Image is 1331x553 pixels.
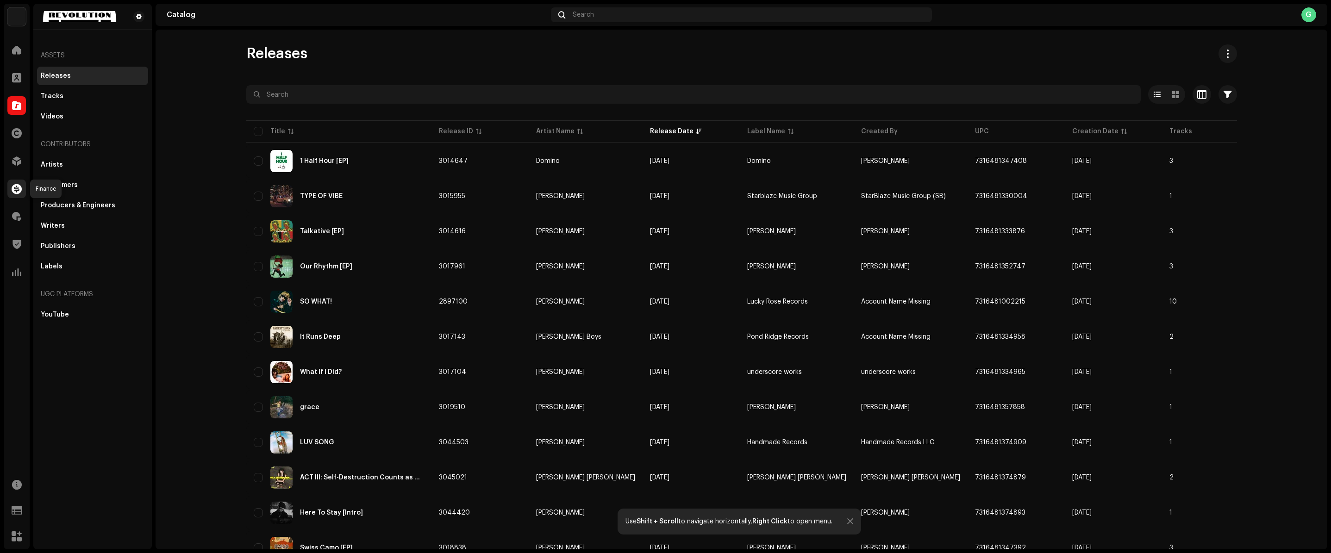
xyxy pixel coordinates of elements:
re-m-nav-item: Artists [37,155,148,174]
span: 7316481333876 [975,228,1025,235]
span: 2 [1169,334,1174,340]
img: 86d072b4-f61f-42e7-8885-19c176e8d28f [270,150,293,172]
img: e97370dc-6f2b-4409-ba9b-fda354c11a78 [270,502,293,524]
span: Lucky Rose Records [747,298,808,305]
div: Use to navigate horizontally, to open menu. [625,518,832,525]
re-m-nav-item: Producers & Engineers [37,196,148,215]
img: 11482531-0fbe-4fd8-9365-e08be3bbaa3f [270,185,293,207]
img: ceb59f4c-588c-456b-b4f9-f234ec1f879d [270,396,293,418]
div: [PERSON_NAME] [536,228,585,235]
strong: Shift + Scroll [637,518,678,525]
span: Leah Kate [536,474,635,481]
span: Account Name Missing [861,334,931,340]
div: LUV SONG [300,439,334,446]
span: Nov 7, 2025 [650,334,669,340]
span: ZDAN [536,298,635,305]
span: Leah Kate [747,474,846,481]
span: Sep 29, 2025 [1072,404,1092,410]
span: 7316481374879 [975,474,1026,481]
span: Releases [246,44,307,63]
div: Contributors [37,133,148,155]
span: underscore works [861,369,916,375]
span: 3044503 [439,439,469,446]
span: Oct 24, 2025 [650,474,669,481]
span: 3 [1169,263,1173,270]
div: [PERSON_NAME] [536,298,585,305]
span: StarBlaze Music Group (SB) [861,193,946,199]
div: [PERSON_NAME] [536,263,585,270]
span: 1 [1169,369,1172,375]
re-m-nav-item: Videos [37,107,148,126]
span: 1 [1169,404,1172,410]
div: SO WHAT! [300,298,332,305]
div: Performers [41,181,78,189]
span: 3044420 [439,510,470,516]
span: 3 [1169,545,1173,551]
span: 2 [1169,474,1174,481]
span: Oct 6, 2025 [1072,474,1092,481]
span: 7316481352747 [975,263,1025,270]
span: Nov 26, 2025 [650,193,669,199]
span: 3017143 [439,334,465,340]
img: acab2465-393a-471f-9647-fa4d43662784 [7,7,26,26]
span: Oct 22, 2025 [650,545,669,551]
span: Nate Fox [861,158,910,164]
div: Artist Name [536,127,575,136]
div: It Runs Deep [300,334,341,340]
strong: Right Click [752,518,787,525]
div: Labels [41,263,62,270]
re-a-nav-header: UGC Platforms [37,283,148,305]
div: [PERSON_NAME] [536,193,585,199]
div: G [1301,7,1316,22]
span: 3 [1169,228,1173,235]
div: Domino [536,158,560,164]
span: Nate Fox [861,263,910,270]
span: 1 [1169,439,1172,446]
span: Zoe Clark [536,369,635,375]
div: ACT III: Self-Destruction Counts as Character Development [300,474,424,481]
span: Oct 24, 2025 [650,404,669,410]
span: Max Dena [536,228,635,235]
div: TYPE OF VIBE [300,193,343,199]
span: Jun 30, 2025 [1072,298,1092,305]
span: 3 [1169,158,1173,164]
span: 3017104 [439,369,466,375]
span: Garrett Boys [536,334,635,340]
img: 3f60665a-d4a2-4cbe-9b65-78d69527f472 [41,11,119,22]
img: 645cd3c5-fb88-4826-b33a-79310f1fda6d [270,466,293,489]
span: Rich Jones [536,545,635,551]
img: e3fccb3d-226c-42b1-8d2b-91e146d3dec2 [270,431,293,454]
span: Nate Fox [861,228,910,235]
span: Trevor Spitta [536,439,635,446]
span: Nov 19, 2025 [650,228,669,235]
input: Search [246,85,1141,104]
div: Catalog [167,11,547,19]
re-a-nav-header: Assets [37,44,148,67]
div: YouTube [41,311,69,318]
span: 2897100 [439,298,468,305]
span: Sep 26, 2025 [1072,334,1092,340]
span: Max Dena [747,228,796,235]
div: Publishers [41,242,75,250]
span: 3014616 [439,228,466,235]
span: 10 [1169,298,1177,305]
div: Title [270,127,285,136]
re-m-nav-item: Labels [37,257,148,276]
img: 3115630c-0e90-4d9b-844a-779c92612a48 [270,361,293,383]
div: [PERSON_NAME] [536,404,585,410]
span: Rich Jones [747,545,796,551]
div: Release Date [650,127,694,136]
img: d0002793-d671-4a55-968b-8df61b6e5fcc [270,255,293,278]
div: Swiss Camo [EP] [300,545,353,551]
span: 1 [1169,510,1172,516]
span: Brock Seals [536,263,635,270]
span: 7316481347392 [975,545,1026,551]
div: Artists [41,161,63,168]
span: Handmade Records [747,439,807,446]
span: 7316481347408 [975,158,1027,164]
span: 7316481374893 [975,510,1025,516]
div: What If I Did? [300,369,342,375]
span: Nov 7, 2025 [650,298,669,305]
